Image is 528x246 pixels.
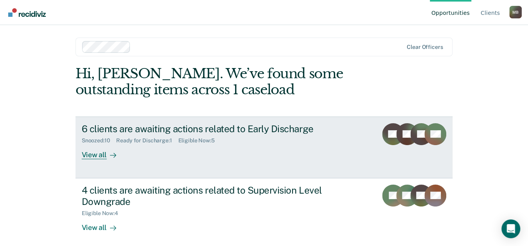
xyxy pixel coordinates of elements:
div: Clear officers [407,44,443,50]
img: Recidiviz [8,8,46,17]
div: 4 clients are awaiting actions related to Supervision Level Downgrade [82,185,356,207]
div: Snoozed : 10 [82,137,117,144]
div: View all [82,144,126,159]
div: Eligible Now : 4 [82,210,124,217]
div: Ready for Discharge : 1 [116,137,178,144]
div: Open Intercom Messenger [501,219,520,238]
div: View all [82,217,126,232]
div: Eligible Now : 5 [178,137,221,144]
button: Profile dropdown button [509,6,522,18]
div: M B [509,6,522,18]
div: Hi, [PERSON_NAME]. We’ve found some outstanding items across 1 caseload [75,66,377,98]
div: 6 clients are awaiting actions related to Early Discharge [82,123,356,135]
a: 6 clients are awaiting actions related to Early DischargeSnoozed:10Ready for Discharge:1Eligible ... [75,117,453,178]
